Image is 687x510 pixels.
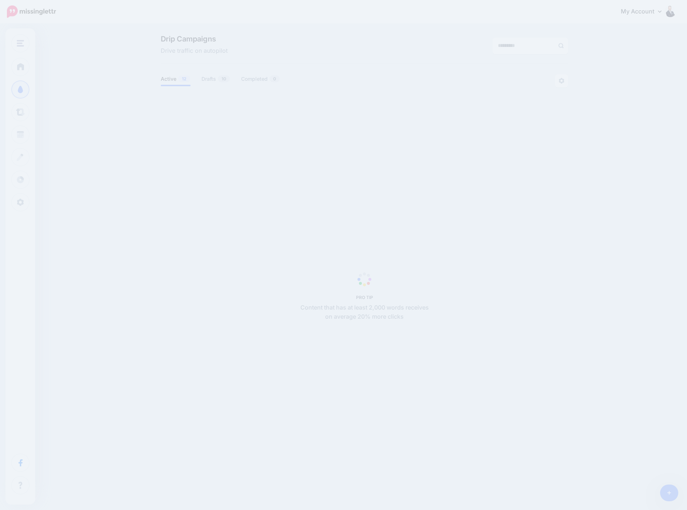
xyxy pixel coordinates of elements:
[269,75,280,82] span: 0
[296,303,433,322] p: Content that has at least 2,000 words receives on average 20% more clicks
[7,5,56,18] img: Missinglettr
[296,295,433,300] h5: PRO TIP
[201,75,230,83] a: Drafts10
[559,78,564,84] img: settings-grey.png
[17,40,24,47] img: menu.png
[178,75,190,82] span: 12
[161,35,228,43] span: Drip Campaigns
[614,3,676,21] a: My Account
[241,75,280,83] a: Completed0
[161,46,228,56] span: Drive traffic on autopilot
[558,43,564,48] img: search-grey-6.png
[161,75,191,83] a: Active12
[218,75,230,82] span: 10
